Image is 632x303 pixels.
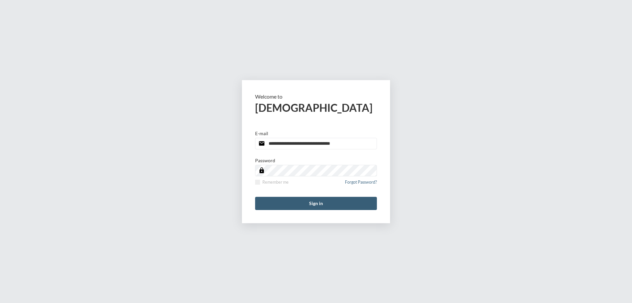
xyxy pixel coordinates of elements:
[255,180,289,185] label: Remember me
[255,93,377,100] p: Welcome to
[255,131,268,136] p: E-mail
[255,101,377,114] h2: [DEMOGRAPHIC_DATA]
[255,158,275,163] p: Password
[255,197,377,210] button: Sign in
[345,180,377,189] a: Forgot Password?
